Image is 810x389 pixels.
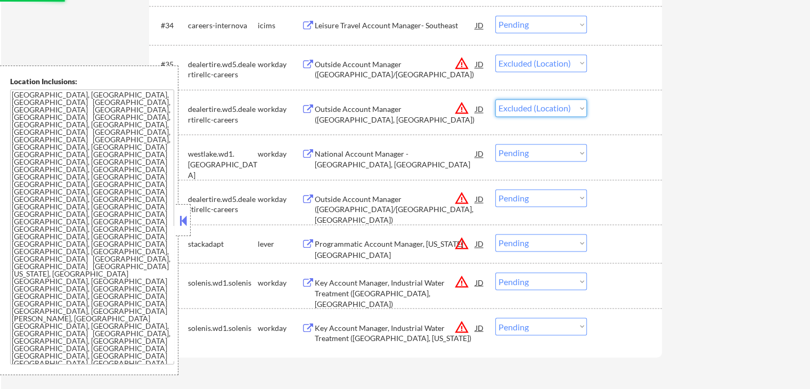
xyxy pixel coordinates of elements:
div: Outside Account Manager ([GEOGRAPHIC_DATA]/[GEOGRAPHIC_DATA]) [315,59,476,80]
div: stackadapt [188,239,258,249]
div: JD [474,15,485,35]
div: Programmatic Account Manager, [US_STATE][GEOGRAPHIC_DATA] [315,239,476,260]
div: JD [474,318,485,337]
div: lever [258,239,301,249]
div: dealertire.wd5.dealertirellc-careers [188,104,258,125]
div: Outside Account Manager ([GEOGRAPHIC_DATA]/[GEOGRAPHIC_DATA], [GEOGRAPHIC_DATA]) [315,194,476,225]
div: workday [258,104,301,115]
div: Leisure Travel Account Manager- Southeast [315,20,476,31]
div: National Account Manager - [GEOGRAPHIC_DATA], [GEOGRAPHIC_DATA] [315,149,476,169]
div: JD [474,144,485,163]
div: workday [258,194,301,205]
button: warning_amber [454,191,469,206]
div: solenis.wd1.solenis [188,277,258,288]
div: careers-internova [188,20,258,31]
div: JD [474,272,485,291]
div: solenis.wd1.solenis [188,322,258,333]
div: Key Account Manager, Industrial Water Treatment ([GEOGRAPHIC_DATA], [GEOGRAPHIC_DATA]) [315,277,476,309]
div: workday [258,149,301,159]
button: warning_amber [454,236,469,250]
div: JD [474,99,485,118]
div: workday [258,59,301,70]
div: Outside Account Manager ([GEOGRAPHIC_DATA], [GEOGRAPHIC_DATA]) [315,104,476,125]
div: JD [474,189,485,208]
div: #35 [161,59,179,70]
div: Key Account Manager, Industrial Water Treatment ([GEOGRAPHIC_DATA], [US_STATE]) [315,322,476,343]
div: JD [474,54,485,74]
button: warning_amber [454,56,469,71]
div: icims [258,20,301,31]
button: warning_amber [454,319,469,334]
button: warning_amber [454,101,469,116]
div: workday [258,277,301,288]
div: dealertire.wd5.dealertirellc-careers [188,59,258,80]
div: JD [474,234,485,253]
div: #34 [161,20,179,31]
div: dealertire.wd5.dealertirellc-careers [188,194,258,215]
div: workday [258,322,301,333]
div: westlake.wd1.[GEOGRAPHIC_DATA] [188,149,258,180]
div: Location Inclusions: [10,76,174,87]
button: warning_amber [454,274,469,289]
